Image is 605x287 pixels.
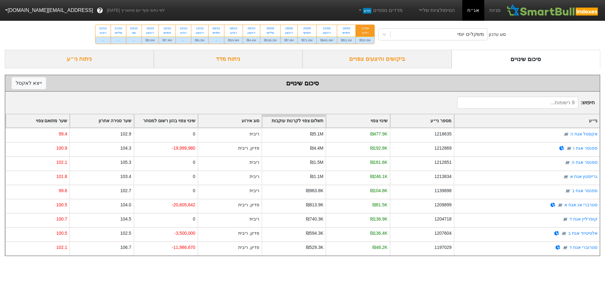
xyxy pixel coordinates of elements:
div: ניתוח מדד [154,50,303,68]
div: ₪477.9K [370,131,388,137]
div: ₪4.4M [243,37,260,44]
div: ₪594.3K [306,230,323,237]
div: רביעי [99,31,107,35]
span: חדש [363,8,372,14]
div: Toggle SortBy [390,114,454,127]
a: ספנסר אגח ו [573,146,597,151]
div: -20,605,642 [172,202,195,208]
div: 0 [193,187,195,194]
div: ראשון [320,31,333,35]
div: ₪1.5M [310,159,323,166]
div: 1213834 [435,173,452,180]
div: ₪138.2M [260,37,280,44]
img: tase link [565,188,571,194]
img: tase link [561,230,567,237]
div: 30/09 [264,26,277,31]
div: 0 [193,159,195,166]
div: 1207604 [435,230,452,237]
div: 0 [193,173,195,180]
div: ₪1.1M [310,173,323,180]
a: מדדים נוספיםחדש [355,4,405,17]
div: ₪813.9K [306,202,323,208]
div: ₪4.4M [310,145,323,152]
div: 100.5 [56,230,67,237]
div: 09/10 [212,26,220,31]
div: 20/10 [130,26,138,31]
div: סיכום שינויים [12,78,593,88]
div: Toggle SortBy [454,114,600,127]
div: 25/09 [302,26,313,31]
div: ₪491.8M [317,37,337,44]
div: ₪181.6K [370,159,388,166]
div: 99.6 [59,187,67,194]
div: ראשון [146,31,155,35]
div: - [176,37,191,44]
div: 103.4 [120,173,131,180]
div: 05/10 [247,26,256,31]
div: 102.9 [120,131,131,137]
div: ₪740.3K [306,216,323,222]
div: ₪529.3K [306,244,323,251]
img: tase link [562,244,568,251]
div: 104.0 [120,202,131,208]
a: ספנסר אגח ב [572,188,597,193]
div: 104.5 [120,216,131,222]
div: 101.8 [56,173,67,180]
div: - [95,37,111,44]
a: סטרוברי אגח ד [569,245,597,250]
div: Toggle SortBy [198,114,262,127]
div: שני [130,31,138,35]
div: 102.1 [56,159,67,166]
div: Toggle SortBy [262,114,326,127]
div: ₪53.1M [337,37,356,44]
img: tase link [564,159,571,166]
div: ₪20.3M [356,37,374,44]
a: גרייסטון אגח א [570,174,597,179]
img: SmartBull [506,4,600,17]
div: 1197029 [435,244,452,251]
span: לפי נתוני סוף יום מתאריך [DATE] [107,7,164,14]
div: 28/09 [285,26,294,31]
div: חמישי [302,31,313,35]
div: ₪7.9M [159,37,176,44]
div: פדיון, ריבית [238,230,259,237]
div: ₪81.5K [372,202,387,208]
img: tase link [566,145,572,152]
a: ספנסר אגח ה [572,160,597,165]
a: הסימולציות שלי [415,4,458,17]
button: ייצא לאקסל [12,77,46,89]
div: 12/10 [195,26,204,31]
div: 17/09 [360,26,371,31]
div: ₪104.8K [370,187,388,194]
div: ריבית [250,159,259,166]
div: -3,500,000 [174,230,195,237]
div: 99.4 [59,131,67,137]
div: ריבית [250,187,259,194]
div: 0 [193,216,195,222]
div: ראשון [195,31,204,35]
div: חמישי [212,31,220,35]
div: סוג עדכון [489,31,506,38]
div: 100.5 [56,202,67,208]
div: Toggle SortBy [134,114,198,127]
img: tase link [563,131,569,137]
div: 1218635 [435,131,452,137]
div: ₪19.9M [224,37,243,44]
div: סיכום שינויים [452,50,601,68]
img: tase link [562,216,568,222]
div: רביעי [180,31,187,35]
div: 21/10 [115,26,122,31]
div: 16/10 [163,26,172,31]
div: חמישי [163,31,172,35]
div: משקלים יומי [457,31,484,38]
div: -11,986,670 [172,244,195,251]
div: שלישי [115,31,122,35]
div: 1212851 [435,159,452,166]
div: ₪246.1K [370,173,388,180]
div: 1209899 [435,202,452,208]
a: אקסטל אגח ה [570,131,597,136]
div: 0 [193,131,195,137]
div: 1204718 [435,216,452,222]
div: ראשון [247,31,256,35]
div: 1139898 [435,187,452,194]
